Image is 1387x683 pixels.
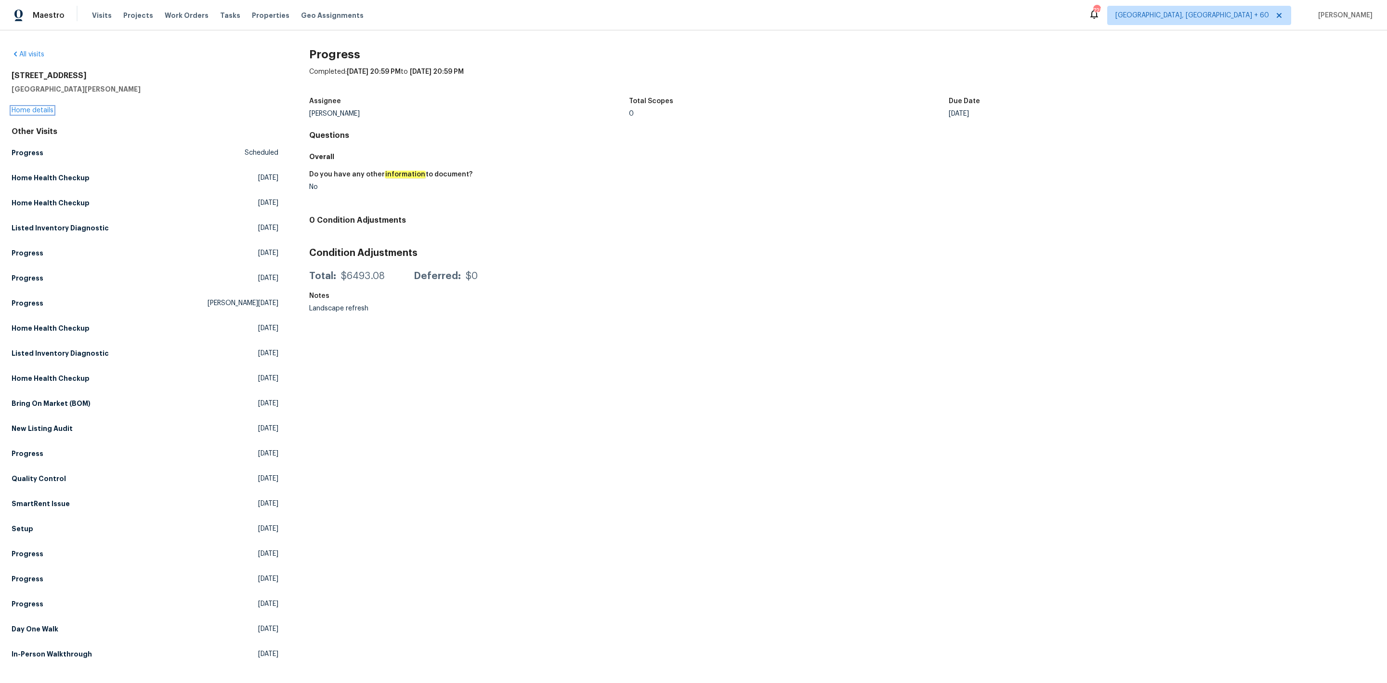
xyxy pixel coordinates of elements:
h5: Setup [12,524,33,534]
span: [DATE] [258,399,278,408]
h2: [STREET_ADDRESS] [12,71,278,80]
h5: SmartRent Issue [12,499,70,509]
a: Bring On Market (BOM)[DATE] [12,395,278,412]
span: [PERSON_NAME] [1314,11,1373,20]
h5: Home Health Checkup [12,374,90,383]
span: Projects [123,11,153,20]
span: [DATE] [258,248,278,258]
span: Properties [252,11,289,20]
div: 0 [629,110,949,117]
h4: Questions [309,131,1375,140]
span: [DATE] [258,273,278,283]
h5: Notes [309,293,329,299]
h5: Progress [12,549,43,559]
a: Home Health Checkup[DATE] [12,194,278,212]
h5: New Listing Audit [12,424,73,433]
h5: Progress [12,449,43,458]
a: Progress[DATE] [12,445,278,462]
h5: Progress [12,248,43,258]
h5: Home Health Checkup [12,198,90,208]
h5: Do you have any other to document? [309,171,472,178]
span: [PERSON_NAME][DATE] [208,298,278,308]
a: Listed Inventory Diagnostic[DATE] [12,345,278,362]
span: [DATE] [258,424,278,433]
h5: Due Date [949,98,980,105]
span: [DATE] [258,348,278,358]
h2: Progress [309,50,1375,59]
a: Setup[DATE] [12,520,278,537]
h5: In-Person Walkthrough [12,649,92,659]
div: [PERSON_NAME] [309,110,629,117]
div: Deferred: [414,271,461,281]
h5: Quality Control [12,474,66,483]
a: ProgressScheduled [12,144,278,161]
a: New Listing Audit[DATE] [12,420,278,437]
span: [DATE] [258,173,278,183]
span: [DATE] 20:59 PM [347,68,401,75]
a: Progress[DATE] [12,570,278,588]
h3: Condition Adjustments [309,248,1375,258]
h5: Bring On Market (BOM) [12,399,91,408]
h5: Listed Inventory Diagnostic [12,348,109,358]
a: Home Health Checkup[DATE] [12,320,278,337]
a: Home Health Checkup[DATE] [12,370,278,387]
a: Home Health Checkup[DATE] [12,169,278,187]
h5: Progress [12,148,43,158]
span: Geo Assignments [301,11,364,20]
span: [DATE] [258,223,278,233]
div: Total: [309,271,336,281]
a: Progress[DATE] [12,244,278,262]
h5: Home Health Checkup [12,173,90,183]
h5: Overall [309,152,1375,161]
span: Visits [92,11,112,20]
h5: Progress [12,574,43,584]
div: 728 [1093,6,1100,15]
div: [DATE] [949,110,1269,117]
a: Progress[PERSON_NAME][DATE] [12,295,278,312]
h5: [GEOGRAPHIC_DATA][PERSON_NAME] [12,84,278,94]
a: All visits [12,51,44,58]
a: In-Person Walkthrough[DATE] [12,645,278,663]
span: [GEOGRAPHIC_DATA], [GEOGRAPHIC_DATA] + 60 [1115,11,1269,20]
span: [DATE] [258,474,278,483]
h5: Day One Walk [12,624,58,634]
span: [DATE] [258,574,278,584]
a: Listed Inventory Diagnostic[DATE] [12,219,278,237]
h4: 0 Condition Adjustments [309,215,1375,225]
span: [DATE] [258,624,278,634]
h5: Progress [12,298,43,308]
span: [DATE] [258,449,278,458]
span: [DATE] [258,374,278,383]
span: Maestro [33,11,65,20]
a: Home details [12,107,53,114]
span: [DATE] [258,599,278,609]
a: Progress[DATE] [12,595,278,613]
a: Day One Walk[DATE] [12,620,278,638]
a: Progress[DATE] [12,269,278,287]
a: SmartRent Issue[DATE] [12,495,278,512]
span: [DATE] [258,649,278,659]
div: Completed: to [309,67,1375,92]
div: No [309,184,835,190]
span: [DATE] [258,549,278,559]
h5: Total Scopes [629,98,673,105]
div: $6493.08 [341,271,385,281]
h5: Progress [12,273,43,283]
h5: Home Health Checkup [12,323,90,333]
span: Work Orders [165,11,209,20]
a: Progress[DATE] [12,545,278,562]
span: Tasks [220,12,240,19]
span: [DATE] [258,198,278,208]
div: $0 [466,271,478,281]
em: information [385,171,426,178]
h5: Progress [12,599,43,609]
h5: Assignee [309,98,341,105]
div: Other Visits [12,127,278,136]
span: [DATE] 20:59 PM [410,68,464,75]
span: Scheduled [245,148,278,158]
h5: Listed Inventory Diagnostic [12,223,109,233]
span: [DATE] [258,524,278,534]
span: [DATE] [258,499,278,509]
a: Quality Control[DATE] [12,470,278,487]
span: [DATE] [258,323,278,333]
